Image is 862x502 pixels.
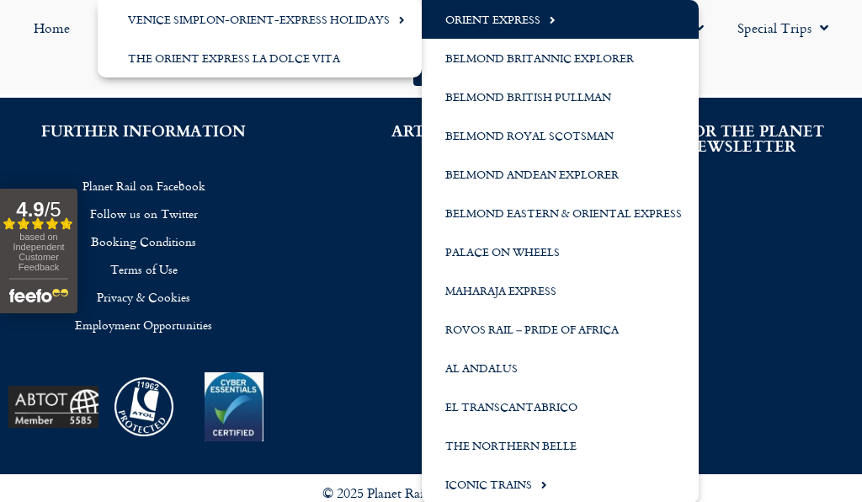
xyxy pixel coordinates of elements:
a: Booking Conditions [25,227,262,255]
a: Privacy & Cookies [25,283,262,311]
a: Belmond Eastern & Oriental Express [422,194,699,232]
a: Rovos Rail – Pride of Africa [422,310,699,349]
a: Terms of Use [25,255,262,283]
a: Planet Rail on Facebook [25,172,262,200]
nav: Menu [25,172,262,339]
a: Palace on Wheels [422,232,699,271]
a: Maharaja Express [422,271,699,310]
h2: SIGN UP FOR THE PLANET RAIL NEWSLETTER [600,123,837,153]
a: Home [17,8,87,47]
a: Al Andalus [422,349,699,387]
h2: ARTICLES [312,123,549,138]
a: The Orient Express La Dolce Vita [98,39,422,77]
a: Follow us on Twitter [25,200,262,227]
a: Belmond Britannic Explorer [422,39,699,77]
a: Belmond Royal Scotsman [422,116,699,155]
a: Belmond Andean Explorer [422,155,699,194]
a: El Transcantabrico [422,387,699,426]
a: The Northern Belle [422,426,699,465]
a: Special Trips [721,8,845,47]
nav: Menu [8,8,854,86]
h2: FURTHER INFORMATION [25,123,262,138]
a: Orient Express Holidays [87,8,275,47]
a: Belmond British Pullman [422,77,699,116]
a: Employment Opportunities [25,311,262,339]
